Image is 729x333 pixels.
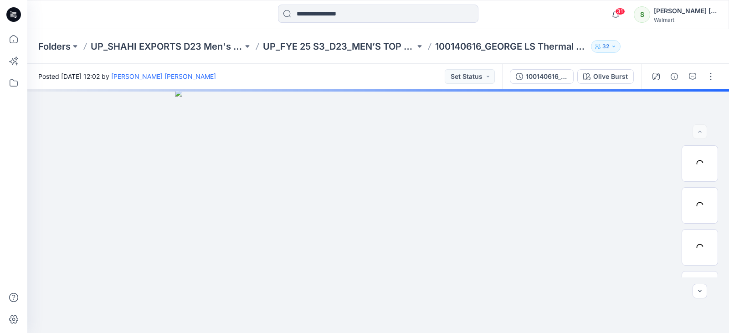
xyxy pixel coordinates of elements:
[654,5,718,16] div: [PERSON_NAME] ​[PERSON_NAME]
[526,72,568,82] div: 100140616_GEORGE LS Thermal Henley
[435,40,587,53] p: 100140616_GEORGE LS Thermal Henley
[38,40,71,53] a: Folders
[667,69,682,84] button: Details
[263,40,415,53] a: UP_FYE 25 S3_D23_MEN’S TOP SHAHI
[38,72,216,81] span: Posted [DATE] 12:02 by
[175,89,581,333] img: eyJhbGciOiJIUzI1NiIsImtpZCI6IjAiLCJzbHQiOiJzZXMiLCJ0eXAiOiJKV1QifQ.eyJkYXRhIjp7InR5cGUiOiJzdG9yYW...
[111,72,216,80] a: [PERSON_NAME] ​[PERSON_NAME]
[591,40,621,53] button: 32
[634,6,650,23] div: S​
[615,8,625,15] span: 31
[577,69,634,84] button: Olive Burst
[654,16,718,23] div: Walmart
[510,69,574,84] button: 100140616_GEORGE LS Thermal Henley
[602,41,609,51] p: 32
[593,72,628,82] div: Olive Burst
[91,40,243,53] a: UP_SHAHI EXPORTS D23 Men's Tops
